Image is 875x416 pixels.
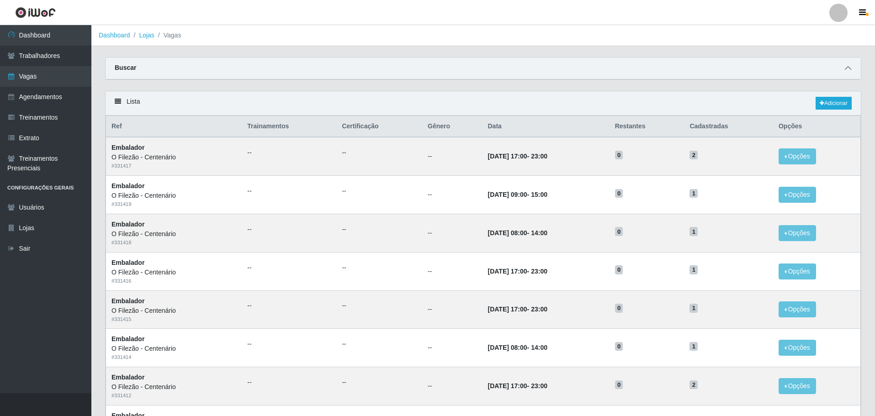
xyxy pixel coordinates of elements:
strong: Embalador [111,335,144,342]
div: O Filezão - Centenário [111,229,236,239]
time: 23:00 [531,268,547,275]
ul: -- [247,378,331,387]
button: Opções [779,187,816,203]
time: 23:00 [531,382,547,390]
time: [DATE] 08:00 [488,229,527,237]
strong: - [488,229,547,237]
span: 0 [615,380,623,390]
time: [DATE] 17:00 [488,268,527,275]
img: CoreUI Logo [15,7,56,18]
td: -- [422,214,482,252]
span: 0 [615,342,623,351]
strong: - [488,268,547,275]
time: 23:00 [531,153,547,160]
span: 1 [689,265,698,274]
strong: Embalador [111,221,144,228]
th: Ref [106,116,242,137]
th: Data [482,116,609,137]
td: -- [422,367,482,405]
button: Opções [779,263,816,279]
strong: Embalador [111,182,144,190]
time: 14:00 [531,344,547,351]
div: # 331416 [111,277,236,285]
span: 0 [615,304,623,313]
th: Trainamentos [242,116,336,137]
th: Restantes [610,116,684,137]
div: # 331412 [111,392,236,400]
ul: -- [342,263,417,273]
strong: - [488,153,547,160]
ul: -- [342,339,417,349]
ul: -- [247,263,331,273]
span: 0 [615,227,623,236]
time: [DATE] 17:00 [488,382,527,390]
ul: -- [342,378,417,387]
button: Opções [779,340,816,356]
div: # 331418 [111,239,236,247]
ul: -- [247,186,331,196]
ul: -- [342,186,417,196]
ul: -- [342,301,417,311]
button: Opções [779,301,816,317]
time: 14:00 [531,229,547,237]
div: Lista [106,91,861,116]
strong: - [488,305,547,313]
div: O Filezão - Centenário [111,191,236,200]
strong: - [488,191,547,198]
div: O Filezão - Centenário [111,268,236,277]
span: 2 [689,151,698,160]
ul: -- [247,301,331,311]
strong: Embalador [111,297,144,305]
a: Dashboard [99,32,130,39]
a: Adicionar [816,97,852,110]
div: # 331415 [111,316,236,323]
time: [DATE] 09:00 [488,191,527,198]
td: -- [422,137,482,175]
nav: breadcrumb [91,25,875,46]
div: # 331417 [111,162,236,170]
ul: -- [342,225,417,234]
button: Opções [779,225,816,241]
div: # 331414 [111,353,236,361]
span: 0 [615,151,623,160]
span: 0 [615,189,623,198]
div: O Filezão - Centenário [111,382,236,392]
strong: Embalador [111,374,144,381]
div: O Filezão - Centenário [111,153,236,162]
time: [DATE] 17:00 [488,305,527,313]
th: Gênero [422,116,482,137]
span: 2 [689,380,698,390]
a: Lojas [139,32,154,39]
span: 1 [689,304,698,313]
strong: - [488,344,547,351]
span: 0 [615,265,623,274]
span: 1 [689,227,698,236]
td: -- [422,176,482,214]
ul: -- [247,339,331,349]
div: O Filezão - Centenário [111,306,236,316]
time: 15:00 [531,191,547,198]
strong: - [488,382,547,390]
time: [DATE] 17:00 [488,153,527,160]
li: Vagas [154,31,181,40]
strong: Embalador [111,259,144,266]
th: Opções [773,116,861,137]
span: 1 [689,342,698,351]
ul: -- [247,148,331,158]
ul: -- [342,148,417,158]
td: -- [422,329,482,367]
td: -- [422,252,482,290]
ul: -- [247,225,331,234]
th: Cadastradas [684,116,773,137]
strong: Embalador [111,144,144,151]
span: 1 [689,189,698,198]
button: Opções [779,378,816,394]
time: 23:00 [531,305,547,313]
th: Certificação [336,116,422,137]
time: [DATE] 08:00 [488,344,527,351]
div: # 331419 [111,200,236,208]
button: Opções [779,148,816,164]
div: O Filezão - Centenário [111,344,236,353]
td: -- [422,290,482,329]
strong: Buscar [115,64,136,71]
